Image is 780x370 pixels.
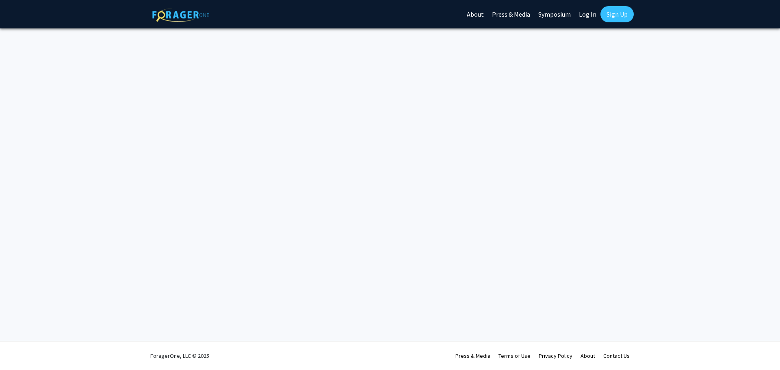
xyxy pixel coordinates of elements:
a: Privacy Policy [539,352,572,359]
a: Press & Media [455,352,490,359]
a: Sign Up [600,6,634,22]
a: About [581,352,595,359]
a: Contact Us [603,352,630,359]
a: Terms of Use [498,352,531,359]
img: ForagerOne Logo [152,8,209,22]
div: ForagerOne, LLC © 2025 [150,342,209,370]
